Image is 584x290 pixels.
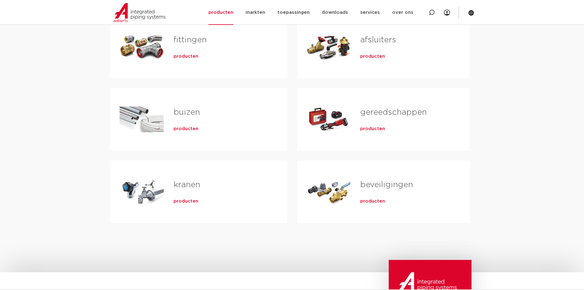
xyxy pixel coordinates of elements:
[360,36,396,44] a: afsluiters
[360,53,385,60] a: producten
[174,53,198,60] a: producten
[360,108,427,116] a: gereedschappen
[174,126,198,132] a: producten
[360,181,413,189] a: beveiligingen
[174,108,200,116] a: buizen
[360,126,385,132] a: producten
[174,181,200,189] a: kranen
[174,198,198,204] a: producten
[360,198,385,204] a: producten
[174,36,207,44] a: fittingen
